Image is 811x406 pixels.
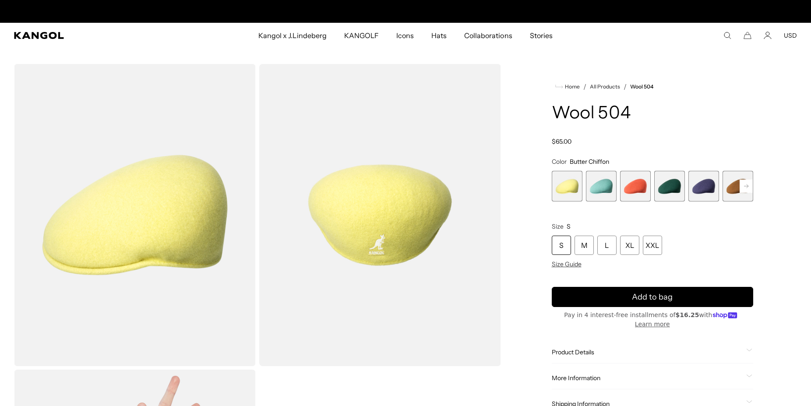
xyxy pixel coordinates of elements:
[14,64,256,366] img: color-butter-chiffon
[521,23,561,48] a: Stories
[259,64,501,366] img: color-butter-chiffon
[315,4,496,18] div: Announcement
[723,171,753,201] div: 6 of 21
[396,23,414,48] span: Icons
[552,374,743,382] span: More Information
[423,23,455,48] a: Hats
[552,158,567,166] span: Color
[620,81,627,92] li: /
[620,171,651,201] div: 3 of 21
[552,171,582,201] label: Butter Chiffon
[250,23,335,48] a: Kangol x J.Lindeberg
[620,171,651,201] label: Coral Flame
[586,171,617,201] div: 2 of 21
[654,171,685,201] div: 4 of 21
[632,291,673,303] span: Add to bag
[14,32,171,39] a: Kangol
[335,23,388,48] a: KANGOLF
[654,171,685,201] label: Deep Emerald
[586,171,617,201] label: Aquatic
[552,81,754,92] nav: breadcrumbs
[530,23,553,48] span: Stories
[388,23,423,48] a: Icons
[315,4,496,18] div: 1 of 2
[552,104,754,124] h1: Wool 504
[580,81,586,92] li: /
[597,236,617,255] div: L
[744,32,751,39] button: Cart
[567,222,571,230] span: S
[552,138,571,145] span: $65.00
[431,23,447,48] span: Hats
[723,32,731,39] summary: Search here
[723,171,753,201] label: Rustic Caramel
[630,84,653,90] a: Wool 504
[643,236,662,255] div: XXL
[764,32,772,39] a: Account
[575,236,594,255] div: M
[464,23,512,48] span: Collaborations
[455,23,521,48] a: Collaborations
[552,222,564,230] span: Size
[552,287,754,307] button: Add to bag
[552,236,571,255] div: S
[258,23,327,48] span: Kangol x J.Lindeberg
[784,32,797,39] button: USD
[555,83,580,91] a: Home
[552,171,582,201] div: 1 of 21
[620,236,639,255] div: XL
[570,158,609,166] span: Butter Chiffon
[590,84,620,90] a: All Products
[563,84,580,90] span: Home
[315,4,496,18] slideshow-component: Announcement bar
[552,260,582,268] span: Size Guide
[688,171,719,201] label: Hazy Indigo
[344,23,379,48] span: KANGOLF
[688,171,719,201] div: 5 of 21
[552,348,743,356] span: Product Details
